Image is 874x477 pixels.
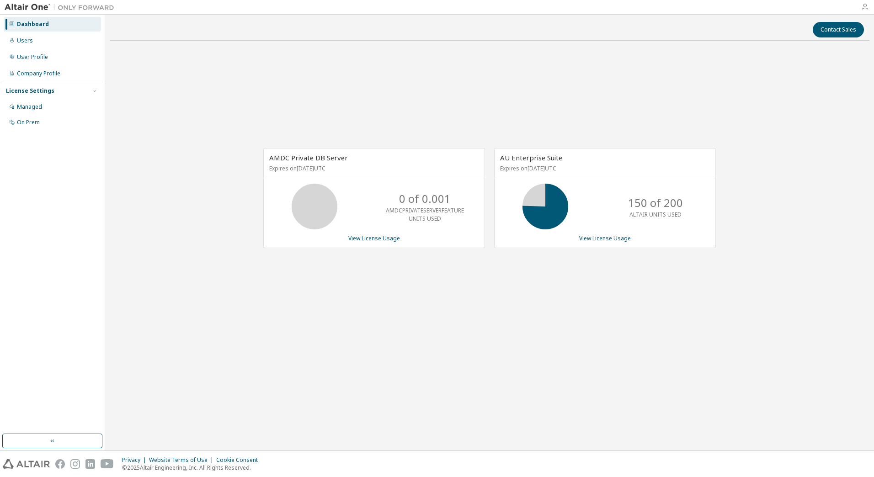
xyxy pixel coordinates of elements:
img: altair_logo.svg [3,459,50,469]
div: User Profile [17,53,48,61]
button: Contact Sales [813,22,864,37]
img: Altair One [5,3,119,12]
div: Website Terms of Use [149,456,216,464]
p: Expires on [DATE] UTC [269,164,477,172]
p: 0 of 0.001 [399,191,451,207]
div: Users [17,37,33,44]
div: On Prem [17,119,40,126]
img: facebook.svg [55,459,65,469]
img: linkedin.svg [85,459,95,469]
p: ALTAIR UNITS USED [629,211,682,218]
a: View License Usage [348,234,400,242]
p: AMDCPRIVATESERVERFEATURE UNITS USED [386,207,464,222]
div: Cookie Consent [216,456,263,464]
div: Privacy [122,456,149,464]
div: License Settings [6,87,54,95]
span: AMDC Private DB Server [269,153,348,162]
img: instagram.svg [70,459,80,469]
div: Dashboard [17,21,49,28]
p: Expires on [DATE] UTC [500,164,708,172]
a: View License Usage [579,234,631,242]
div: Managed [17,103,42,111]
span: AU Enterprise Suite [500,153,562,162]
p: 150 of 200 [628,195,683,211]
p: © 2025 Altair Engineering, Inc. All Rights Reserved. [122,464,263,472]
div: Company Profile [17,70,60,77]
img: youtube.svg [101,459,114,469]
